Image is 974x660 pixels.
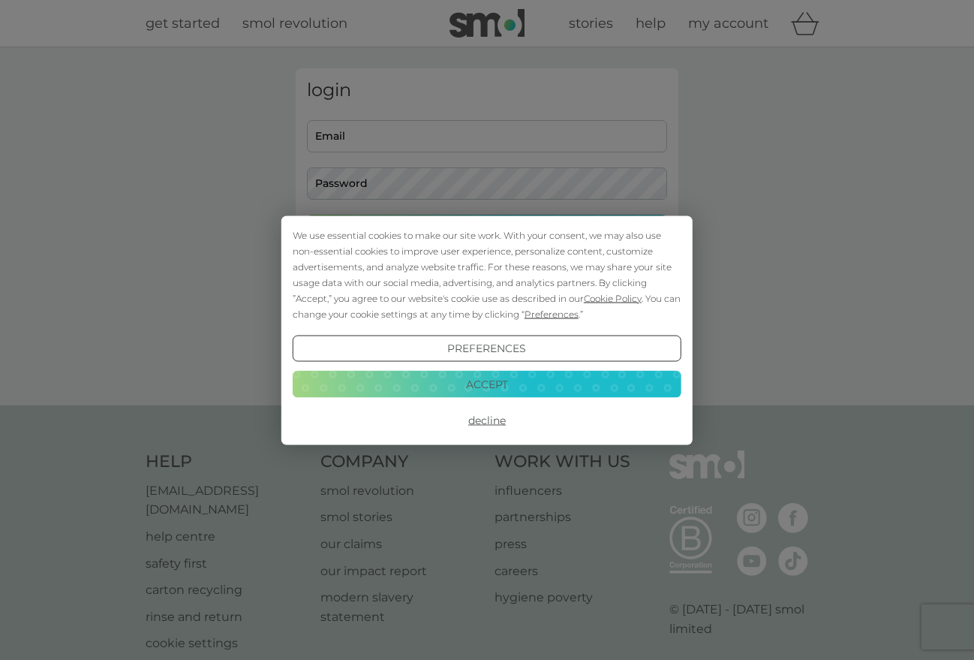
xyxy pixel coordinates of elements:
[293,371,681,398] button: Accept
[525,308,579,319] span: Preferences
[584,292,642,303] span: Cookie Policy
[293,335,681,362] button: Preferences
[293,407,681,434] button: Decline
[281,215,693,445] div: Cookie Consent Prompt
[293,227,681,321] div: We use essential cookies to make our site work. With your consent, we may also use non-essential ...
